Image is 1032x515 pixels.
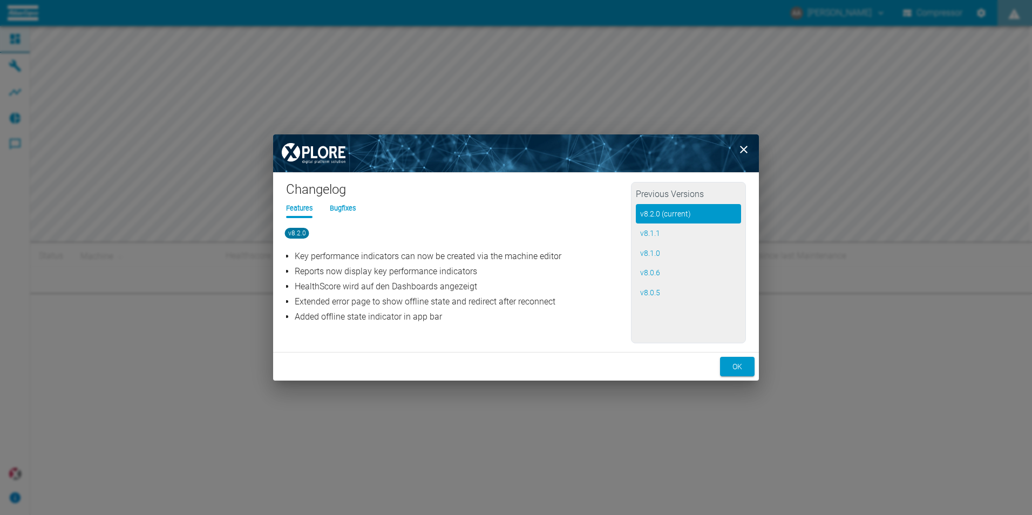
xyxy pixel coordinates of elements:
[295,265,628,278] p: Reports now display key performance indicators
[636,243,741,263] button: v8.1.0
[636,187,741,204] h2: Previous Versions
[295,310,628,323] p: Added offline state indicator in app bar
[273,134,759,172] img: background image
[636,223,741,243] button: v8.1.1
[720,357,755,377] button: ok
[295,280,628,293] p: HealthScore wird auf den Dashboards angezeigt
[295,295,628,308] p: Extended error page to show offline state and redirect after reconnect
[330,203,356,213] li: Bugfixes
[733,139,755,160] button: close
[636,204,741,224] button: v8.2.0 (current)
[286,203,313,213] li: Features
[286,181,631,203] h1: Changelog
[285,228,309,239] span: v8.2.0
[636,263,741,283] button: v8.0.6
[636,283,741,303] button: v8.0.5
[295,250,628,263] p: Key performance indicators can now be created via the machine editor
[273,134,354,172] img: XPLORE Logo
